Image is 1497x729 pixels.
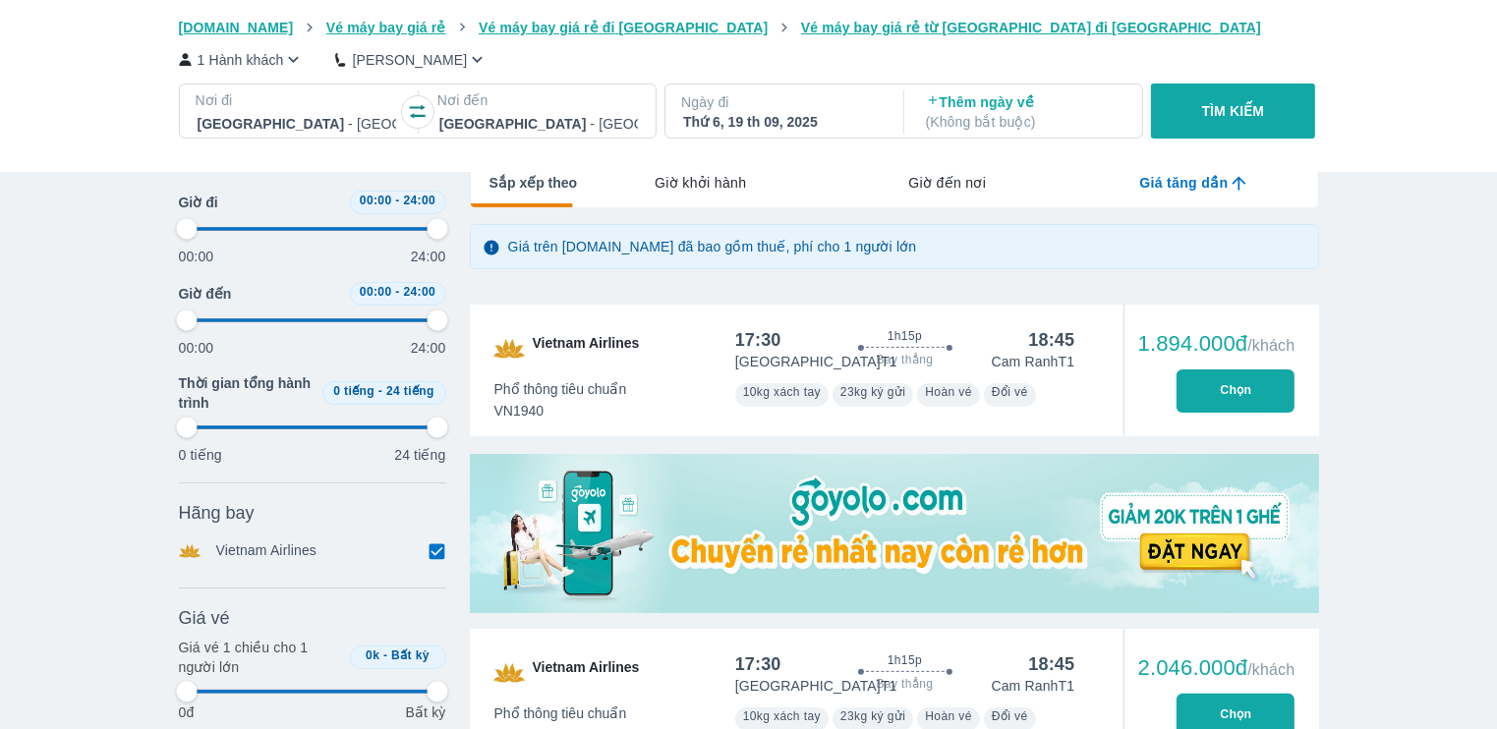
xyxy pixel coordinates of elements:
[908,173,986,193] span: Giờ đến nơi
[655,173,746,193] span: Giờ khởi hành
[840,709,905,723] span: 23kg ký gửi
[411,338,446,358] p: 24:00
[394,445,445,465] p: 24 tiếng
[326,20,446,35] span: Vé máy bay giá rẻ
[1151,84,1315,139] button: TÌM KIẾM
[1028,652,1074,676] div: 18:45
[493,657,525,689] img: VN
[1177,369,1295,413] button: Chọn
[1247,661,1295,678] span: /khách
[391,648,430,662] span: Bất kỳ
[179,702,195,722] p: 0đ
[437,90,640,110] p: Nơi đến
[360,285,392,299] span: 00:00
[216,540,317,562] p: Vietnam Airlines
[179,20,294,35] span: [DOMAIN_NAME]
[992,352,1075,371] p: Cam Ranh T1
[1139,173,1228,193] span: Giá tăng dần
[888,328,922,344] span: 1h15p
[378,384,382,398] span: -
[1247,337,1295,354] span: /khách
[494,379,627,399] span: Phổ thông tiêu chuẩn
[494,703,627,723] span: Phổ thông tiêu chuẩn
[179,501,255,525] span: Hãng bay
[577,162,1317,203] div: lab API tabs example
[840,385,905,399] span: 23kg ký gửi
[533,657,640,689] span: Vietnam Airlines
[508,237,917,256] p: Giá trên [DOMAIN_NAME] đã bao gồm thuế, phí cho 1 người lớn
[335,49,488,70] button: [PERSON_NAME]
[925,709,972,723] span: Hoàn vé
[366,648,379,662] span: 0k
[403,285,435,299] span: 24:00
[992,709,1028,723] span: Đổi vé
[198,50,284,70] p: 1 Hành khách
[1138,656,1295,680] div: 2.046.000đ
[179,193,218,212] span: Giờ đi
[533,333,640,364] span: Vietnam Airlines
[395,285,399,299] span: -
[179,247,214,266] p: 00:00
[470,454,1319,613] img: media-0
[386,384,434,398] span: 24 tiếng
[926,92,1124,132] p: Thêm ngày về
[383,648,387,662] span: -
[888,652,922,668] span: 1h15p
[333,384,374,398] span: 0 tiếng
[179,284,232,304] span: Giờ đến
[992,385,1028,399] span: Đổi vé
[1028,328,1074,352] div: 18:45
[179,373,315,413] span: Thời gian tổng hành trình
[179,445,222,465] p: 0 tiếng
[196,90,398,110] p: Nơi đi
[179,18,1319,37] nav: breadcrumb
[1138,332,1295,356] div: 1.894.000đ
[493,333,525,364] img: VN
[352,50,467,70] p: [PERSON_NAME]
[681,92,884,112] p: Ngày đi
[925,385,972,399] span: Hoàn vé
[395,194,399,207] span: -
[743,709,821,723] span: 10kg xách tay
[1202,101,1265,121] p: TÌM KIẾM
[735,676,897,696] p: [GEOGRAPHIC_DATA] T1
[735,652,781,676] div: 17:30
[405,702,445,722] p: Bất kỳ
[801,20,1261,35] span: Vé máy bay giá rẻ từ [GEOGRAPHIC_DATA] đi [GEOGRAPHIC_DATA]
[743,385,821,399] span: 10kg xách tay
[489,173,578,193] span: Sắp xếp theo
[179,638,342,677] p: Giá vé 1 chiều cho 1 người lớn
[479,20,768,35] span: Vé máy bay giá rẻ đi [GEOGRAPHIC_DATA]
[992,676,1075,696] p: Cam Ranh T1
[360,194,392,207] span: 00:00
[735,328,781,352] div: 17:30
[179,606,230,630] span: Giá vé
[411,247,446,266] p: 24:00
[179,49,305,70] button: 1 Hành khách
[179,338,214,358] p: 00:00
[494,401,627,421] span: VN1940
[926,112,1124,132] p: ( Không bắt buộc )
[403,194,435,207] span: 24:00
[683,112,882,132] div: Thứ 6, 19 th 09, 2025
[735,352,897,371] p: [GEOGRAPHIC_DATA] T1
